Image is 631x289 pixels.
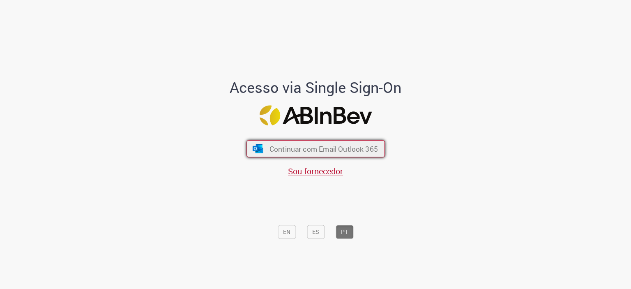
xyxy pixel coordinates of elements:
img: Logo ABInBev [259,106,372,126]
h1: Acesso via Single Sign-On [202,79,430,96]
span: Continuar com Email Outlook 365 [269,144,378,153]
button: ES [307,225,325,239]
img: ícone Azure/Microsoft 360 [252,144,264,153]
button: EN [278,225,296,239]
button: ícone Azure/Microsoft 360 Continuar com Email Outlook 365 [246,140,385,157]
a: Sou fornecedor [288,166,343,177]
button: PT [336,225,353,239]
